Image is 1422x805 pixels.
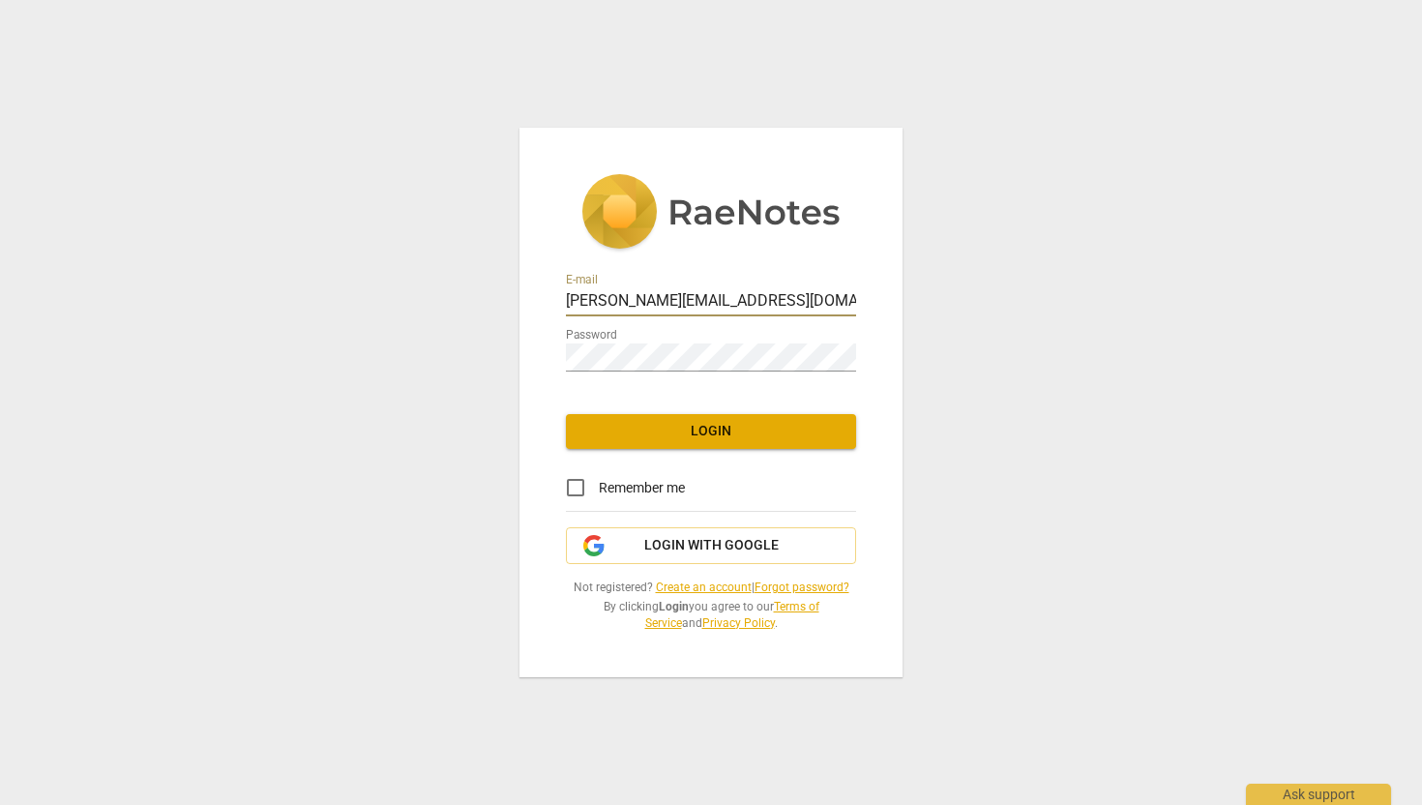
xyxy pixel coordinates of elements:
[1246,784,1391,805] div: Ask support
[566,580,856,596] span: Not registered? |
[581,422,841,441] span: Login
[566,330,617,342] label: Password
[645,600,819,630] a: Terms of Service
[702,616,775,630] a: Privacy Policy
[566,527,856,564] button: Login with Google
[566,414,856,449] button: Login
[581,174,841,253] img: 5ac2273c67554f335776073100b6d88f.svg
[599,478,685,498] span: Remember me
[659,600,689,613] b: Login
[656,581,752,594] a: Create an account
[566,275,598,286] label: E-mail
[644,536,779,555] span: Login with Google
[566,599,856,631] span: By clicking you agree to our and .
[755,581,849,594] a: Forgot password?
